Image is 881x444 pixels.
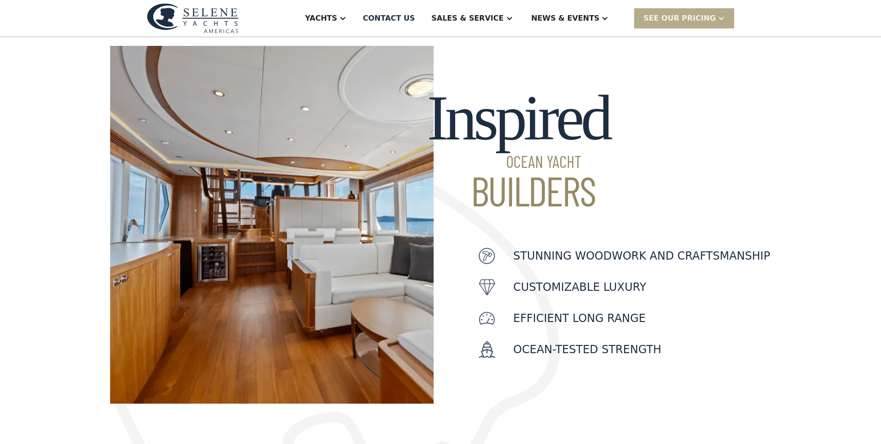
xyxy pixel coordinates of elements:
h2: Inspired [427,83,609,211]
img: motor yachts for sale [110,46,434,403]
p: customizable luxury [513,279,647,295]
p: Stunning woodwork and craftsmanship [513,248,770,264]
p: Efficient Long Range [513,310,646,327]
div: Yachts [305,13,337,24]
div: News & EVENTS [531,13,600,24]
div: SEE Our Pricing [634,8,734,28]
span: Builders [427,170,609,211]
div: SEE Our Pricing [643,13,716,24]
p: Ocean-Tested Strength [513,341,662,358]
img: icon [479,279,495,295]
div: Sales & Service [431,13,503,24]
img: logo [147,3,239,33]
div: Contact US [363,13,415,24]
span: Ocean Yacht [427,153,609,170]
